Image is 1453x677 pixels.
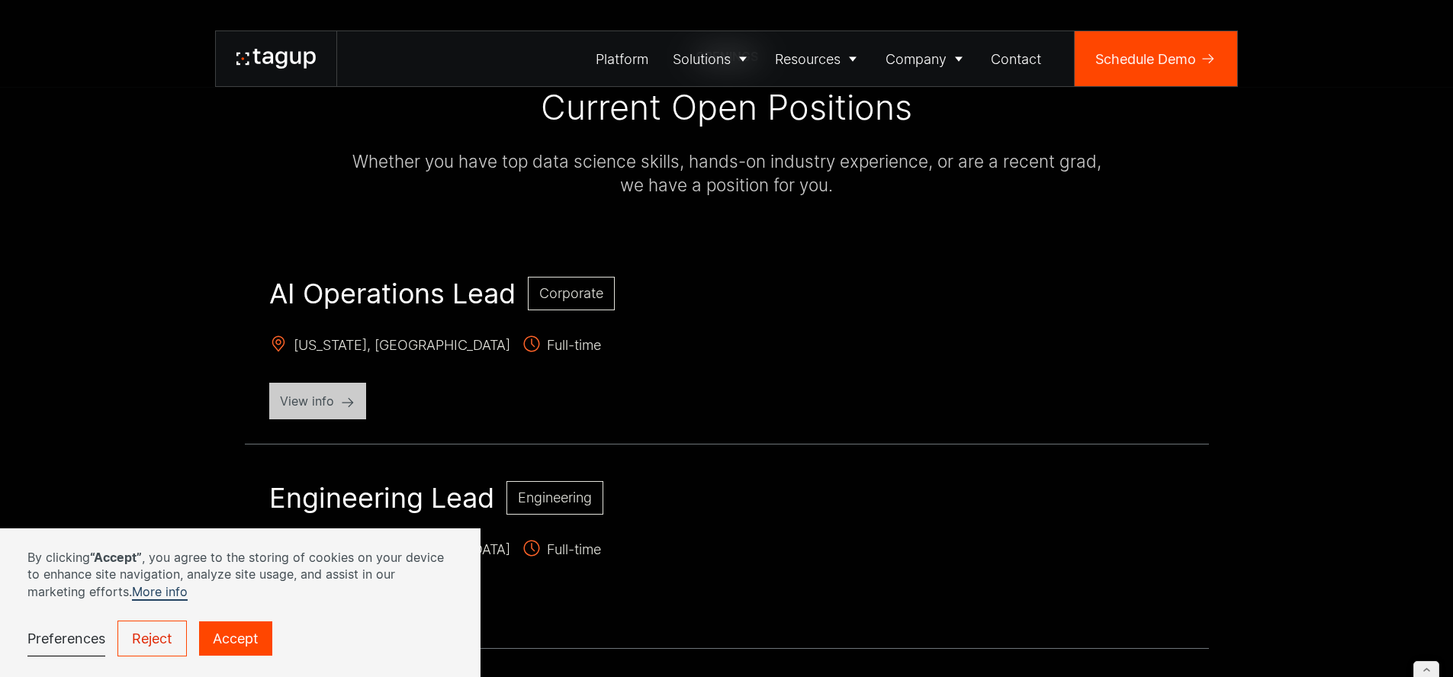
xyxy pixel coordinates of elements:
a: Preferences [27,621,105,656]
a: More info [132,584,188,601]
p: View info [280,392,355,410]
span: Full-time [522,539,601,563]
span: Full-time [522,335,601,358]
a: Accept [199,621,272,656]
span: Engineering [518,489,592,505]
p: By clicking , you agree to the storing of cookies on your device to enhance site navigation, anal... [27,549,453,600]
a: Reject [117,621,187,656]
div: Platform [596,49,648,69]
div: Current Open Positions [541,86,912,129]
h2: Engineering Lead [269,481,494,515]
div: Solutions [673,49,731,69]
div: Schedule Demo [1095,49,1196,69]
a: Contact [979,31,1054,86]
div: Resources [775,49,841,69]
strong: “Accept” [90,550,142,565]
a: Resources [763,31,874,86]
a: Platform [584,31,661,86]
span: [US_STATE], [GEOGRAPHIC_DATA] [269,335,510,358]
a: Company [873,31,979,86]
div: Company [886,49,947,69]
a: Schedule Demo [1075,31,1237,86]
div: Whether you have top data science skills, hands-on industry experience, or are a recent grad, we ... [349,149,1104,197]
span: Corporate [539,285,603,301]
a: Solutions [661,31,763,86]
h2: AI Operations Lead [269,277,516,310]
div: Contact [991,49,1041,69]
